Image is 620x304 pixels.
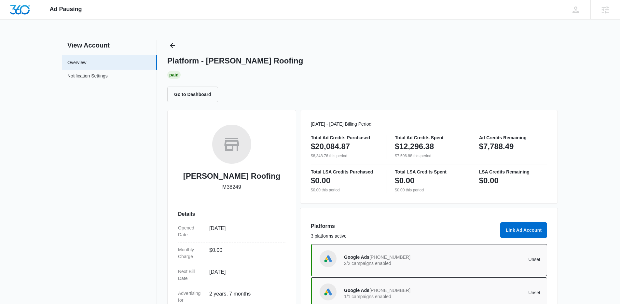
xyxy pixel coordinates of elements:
span: Google Ads [344,255,369,260]
button: Link Ad Account [500,222,547,238]
h3: Platforms [311,222,496,230]
p: M38249 [222,183,241,191]
img: Google Ads [323,287,333,297]
h2: [PERSON_NAME] Roofing [183,170,281,182]
span: [PHONE_NUMBER] [369,255,410,260]
p: $0.00 [395,175,414,186]
span: Ad Pausing [50,6,82,13]
button: Go to Dashboard [167,87,218,102]
img: Google Ads [323,254,333,264]
a: Notification Settings [67,73,108,81]
button: Back [167,40,178,51]
div: Paid [167,71,181,79]
p: Ad Credits Remaining [479,135,547,140]
dd: $0.00 [209,246,280,260]
a: Overview [67,59,86,66]
p: Unset [442,290,541,295]
dt: Next Bill Date [178,268,204,282]
p: Total LSA Credits Spent [395,170,463,174]
dt: Advertising for [178,290,204,304]
div: Next Bill Date[DATE] [178,264,285,286]
p: $7,596.88 this period [395,153,463,159]
dd: [DATE] [209,268,280,282]
h1: Platform - [PERSON_NAME] Roofing [167,56,303,66]
p: $12,296.38 [395,141,434,152]
p: Unset [442,257,541,262]
p: $8,348.76 this period [311,153,379,159]
p: 3 platforms active [311,233,496,240]
dt: Opened Date [178,225,204,238]
p: $0.00 [311,175,330,186]
p: 1/1 campaigns enabled [344,294,442,299]
p: Total LSA Credits Purchased [311,170,379,174]
a: Google AdsGoogle Ads[PHONE_NUMBER]2/2 campaigns enabledUnset [311,244,547,276]
p: Total Ad Credits Spent [395,135,463,140]
h2: View Account [62,40,157,50]
p: Total Ad Credits Purchased [311,135,379,140]
span: [PHONE_NUMBER] [369,288,410,293]
p: $0.00 this period [395,187,463,193]
a: Go to Dashboard [167,91,222,97]
div: Opened Date[DATE] [178,221,285,242]
p: $0.00 [479,175,499,186]
p: $0.00 this period [311,187,379,193]
dd: 2 years, 7 months [209,290,280,304]
p: $20,084.87 [311,141,350,152]
p: [DATE] - [DATE] Billing Period [311,121,547,128]
dd: [DATE] [209,225,280,238]
dt: Monthly Charge [178,246,204,260]
p: $7,788.49 [479,141,514,152]
h3: Details [178,210,285,218]
p: LSA Credits Remaining [479,170,547,174]
p: 2/2 campaigns enabled [344,261,442,266]
div: Monthly Charge$0.00 [178,242,285,264]
span: Google Ads [344,288,369,293]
